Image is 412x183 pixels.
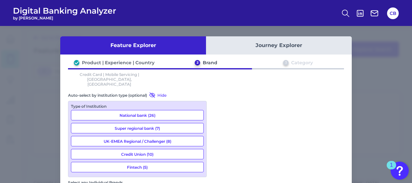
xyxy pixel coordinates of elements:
[13,16,116,20] span: by [PERSON_NAME]
[391,162,409,180] button: Open Resource Center, 1 new notification
[68,72,151,87] p: Credit Card | Mobile Servicing | [GEOGRAPHIC_DATA],[GEOGRAPHIC_DATA]
[71,110,204,120] button: National bank (26)
[283,60,289,66] div: 3
[291,60,313,66] div: Category
[71,123,204,133] button: Super regional bank (7)
[147,92,166,98] button: Hide
[68,92,207,98] div: Auto-select by institution type (optional)
[82,60,154,66] div: Product | Experience | Country
[71,162,204,172] button: Fintech (5)
[203,60,217,66] div: Brand
[390,165,393,174] div: 1
[195,60,200,66] div: 2
[206,36,352,55] button: Journey Explorer
[71,136,204,146] button: UK-EMEA Regional / Challenger (8)
[60,36,206,55] button: Feature Explorer
[71,104,204,109] div: Type of Institution
[13,6,116,16] span: Digital Banking Analyzer
[71,149,204,159] button: Credit Union (10)
[387,7,399,19] button: CB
